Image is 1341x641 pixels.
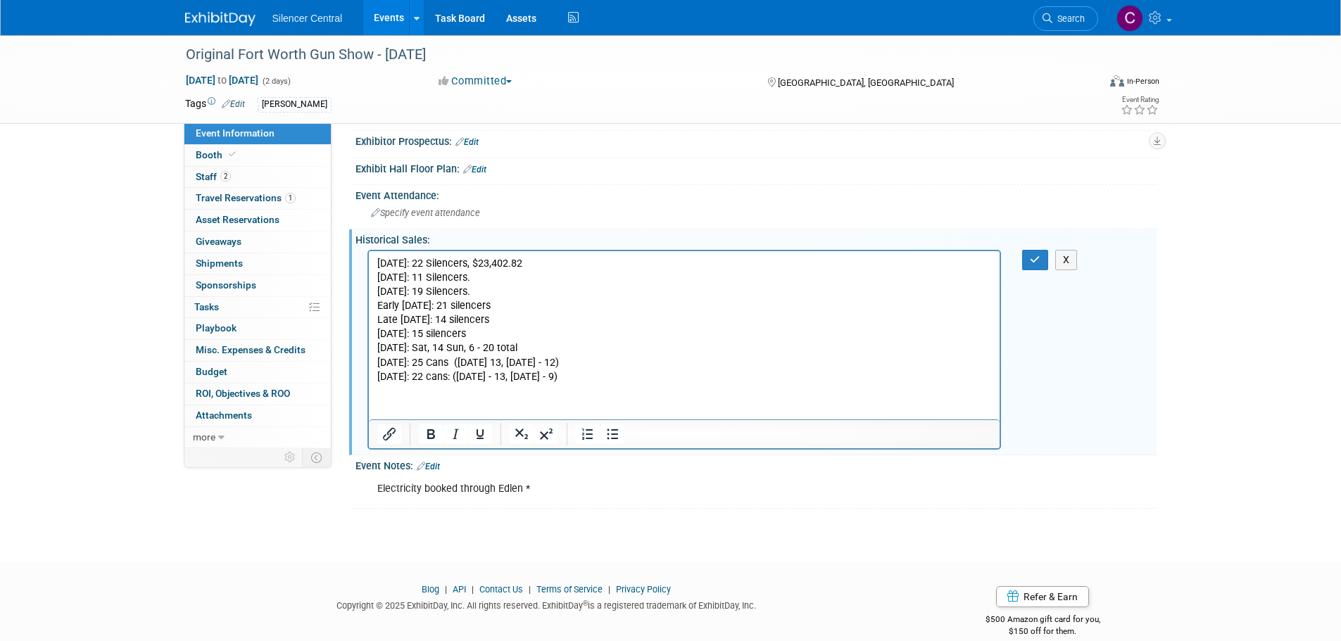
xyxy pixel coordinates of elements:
div: Event Notes: [355,455,1157,474]
span: Budget [196,366,227,377]
div: Event Format [1015,73,1160,94]
span: | [441,584,451,595]
span: Silencer Central [272,13,343,24]
button: X [1055,250,1078,270]
td: Toggle Event Tabs [302,448,331,467]
button: Italic [443,424,467,444]
div: Event Attendance: [355,185,1157,203]
a: Travel Reservations1 [184,188,331,209]
button: Underline [468,424,492,444]
a: Edit [417,462,440,471]
button: Committed [434,74,517,89]
img: Format-Inperson.png [1110,75,1124,87]
span: Travel Reservations [196,192,296,203]
a: Edit [455,137,479,147]
div: Exhibitor Prospectus: [355,131,1157,149]
a: Edit [463,165,486,174]
td: Tags [185,96,245,113]
a: API [453,584,466,595]
span: more [193,431,215,443]
div: In-Person [1126,76,1159,87]
span: Playbook [196,322,237,334]
a: Attachments [184,405,331,426]
button: Insert/edit link [377,424,401,444]
span: Search [1052,13,1085,24]
div: Original Fort Worth Gun Show - [DATE] [181,42,1077,68]
button: Bullet list [600,424,624,444]
span: Attachments [196,410,252,421]
div: Exhibit Hall Floor Plan: [355,158,1157,177]
a: Terms of Service [536,584,603,595]
a: Edit [222,99,245,109]
span: [DATE] [DATE] [185,74,259,87]
div: $150 off for them. [929,626,1157,637]
a: Staff2 [184,167,331,188]
span: | [605,584,614,595]
a: Playbook [184,318,331,339]
span: Misc. Expenses & Credits [196,344,306,355]
a: Event Information [184,123,331,144]
div: Event Rating [1121,96,1159,103]
a: Budget [184,362,331,383]
a: Shipments [184,253,331,274]
button: Bold [419,424,443,444]
span: Staff [196,171,231,182]
a: Privacy Policy [616,584,671,595]
a: ROI, Objectives & ROO [184,383,331,405]
a: Contact Us [479,584,523,595]
span: Booth [196,149,239,160]
sup: ® [583,599,588,607]
img: Cade Cox [1116,5,1143,32]
span: Sponsorships [196,279,256,291]
span: to [215,75,229,86]
i: Booth reservation complete [229,151,236,158]
a: Giveaways [184,231,331,253]
span: 1 [285,193,296,203]
a: Search [1033,6,1098,31]
span: 2 [220,171,231,182]
img: ExhibitDay [185,12,256,26]
span: Event Information [196,127,275,139]
div: [PERSON_NAME] [258,97,332,112]
span: Giveaways [196,236,241,247]
td: Personalize Event Tab Strip [278,448,303,467]
a: Blog [422,584,439,595]
div: Historical Sales: [355,229,1157,247]
span: Shipments [196,258,243,269]
span: | [525,584,534,595]
a: Sponsorships [184,275,331,296]
div: Electricity booked through Edlen * [367,475,1002,503]
span: (2 days) [261,77,291,86]
span: [GEOGRAPHIC_DATA], [GEOGRAPHIC_DATA] [778,77,954,88]
a: Misc. Expenses & Credits [184,340,331,361]
a: more [184,427,331,448]
span: Asset Reservations [196,214,279,225]
button: Subscript [510,424,534,444]
button: Numbered list [576,424,600,444]
button: Superscript [534,424,558,444]
span: Specify event attendance [371,208,480,218]
a: Asset Reservations [184,210,331,231]
span: Tasks [194,301,219,312]
a: Refer & Earn [996,586,1089,607]
div: $500 Amazon gift card for you, [929,604,1157,637]
div: Copyright © 2025 ExhibitDay, Inc. All rights reserved. ExhibitDay is a registered trademark of Ex... [185,596,909,612]
iframe: Rich Text Area [369,251,1000,419]
span: | [468,584,477,595]
span: ROI, Objectives & ROO [196,388,290,399]
a: Booth [184,145,331,166]
a: Tasks [184,297,331,318]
